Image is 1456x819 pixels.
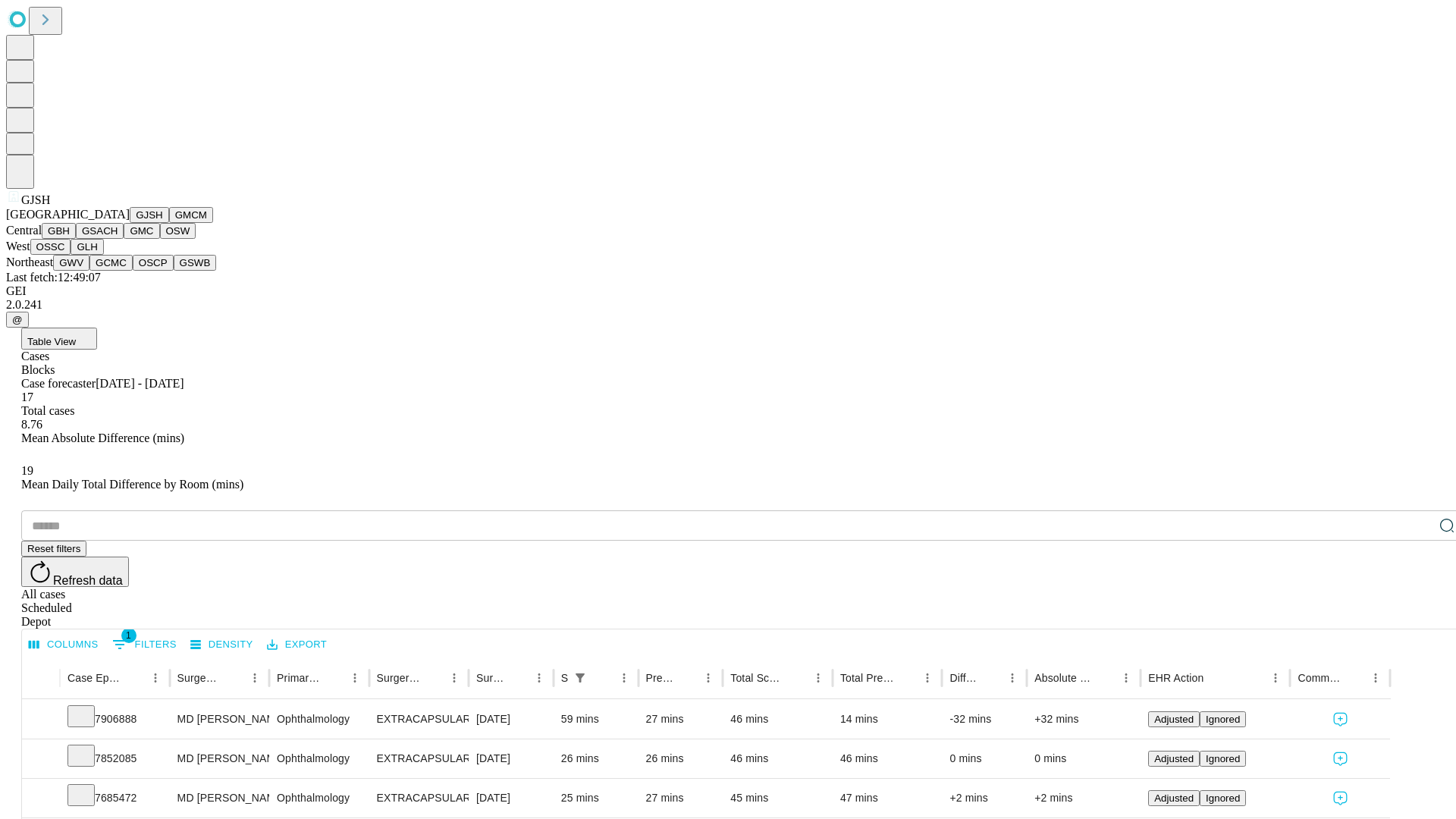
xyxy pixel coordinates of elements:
span: Ignored [1206,753,1240,764]
div: Comments [1298,672,1341,684]
span: Adjusted [1154,792,1194,804]
button: Menu [917,667,938,689]
div: Total Scheduled Duration [730,672,785,684]
button: Sort [323,667,344,689]
div: MD [PERSON_NAME] [177,700,262,739]
div: 59 mins [561,700,631,739]
div: MD [PERSON_NAME] [177,779,262,817]
button: GMC [124,223,159,239]
div: 7852085 [67,739,162,778]
div: [DATE] [476,779,546,817]
button: Menu [344,667,366,689]
span: Adjusted [1154,714,1194,725]
button: Sort [676,667,698,689]
span: West [6,240,30,253]
div: 27 mins [646,779,716,817]
div: 7906888 [67,700,162,739]
button: Menu [529,667,550,689]
button: Menu [1116,667,1137,689]
div: Difference [949,672,979,684]
button: Ignored [1200,790,1246,806]
div: 46 mins [730,739,825,778]
div: [DATE] [476,700,546,739]
div: +2 mins [949,779,1019,817]
span: 1 [121,628,136,643]
span: Last fetch: 12:49:07 [6,271,101,284]
div: 46 mins [730,700,825,739]
button: Menu [1265,667,1286,689]
div: Scheduled In Room Duration [561,672,568,684]
button: Menu [145,667,166,689]
div: 45 mins [730,779,825,817]
button: Adjusted [1148,711,1200,727]
button: Show filters [570,667,591,689]
button: Sort [223,667,244,689]
span: Reset filters [27,543,80,554]
div: Surgeon Name [177,672,221,684]
div: 14 mins [840,700,935,739]
span: Ignored [1206,792,1240,804]
button: Sort [981,667,1002,689]
button: Expand [30,746,52,773]
span: Total cases [21,404,74,417]
button: Select columns [25,633,102,657]
button: Export [263,633,331,657]
button: Menu [1002,667,1023,689]
div: 47 mins [840,779,935,817]
div: 7685472 [67,779,162,817]
button: GMCM [169,207,213,223]
span: Ignored [1206,714,1240,725]
div: 2.0.241 [6,298,1450,312]
div: Surgery Name [377,672,421,684]
div: 0 mins [1034,739,1133,778]
div: GEI [6,284,1450,298]
span: Table View [27,336,76,347]
span: Central [6,224,42,237]
div: Ophthalmology [277,779,361,817]
div: [DATE] [476,739,546,778]
div: 46 mins [840,739,935,778]
span: GJSH [21,193,50,206]
span: Northeast [6,256,53,268]
span: 8.76 [21,418,42,431]
span: Refresh data [53,574,123,587]
span: Mean Absolute Difference (mins) [21,431,184,444]
span: Mean Daily Total Difference by Room (mins) [21,478,243,491]
button: Ignored [1200,711,1246,727]
div: Primary Service [277,672,321,684]
button: OSW [160,223,196,239]
div: EXTRACAPSULAR CATARACT REMOVAL WITH [MEDICAL_DATA] [377,700,461,739]
span: 17 [21,391,33,403]
button: Ignored [1200,751,1246,767]
div: -32 mins [949,700,1019,739]
button: GSWB [174,255,217,271]
div: Case Epic Id [67,672,122,684]
div: Ophthalmology [277,700,361,739]
button: Sort [422,667,444,689]
button: Density [187,633,257,657]
button: Sort [592,667,613,689]
button: Sort [1094,667,1116,689]
div: Ophthalmology [277,739,361,778]
button: @ [6,312,29,328]
button: Menu [698,667,719,689]
button: OSSC [30,239,71,255]
button: Sort [896,667,917,689]
div: 26 mins [646,739,716,778]
button: Expand [30,786,52,812]
div: Predicted In Room Duration [646,672,676,684]
div: Absolute Difference [1034,672,1093,684]
div: 0 mins [949,739,1019,778]
button: GJSH [130,207,169,223]
span: Case forecaster [21,377,96,390]
button: Sort [1344,667,1365,689]
button: GWV [53,255,89,271]
div: MD [PERSON_NAME] [177,739,262,778]
span: [DATE] - [DATE] [96,377,184,390]
button: OSCP [133,255,174,271]
button: Table View [21,328,97,350]
button: Menu [444,667,465,689]
div: 27 mins [646,700,716,739]
button: Menu [1365,667,1386,689]
div: 25 mins [561,779,631,817]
